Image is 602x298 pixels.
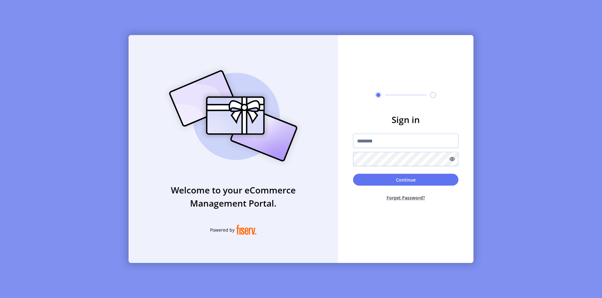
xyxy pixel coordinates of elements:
[353,113,458,126] h3: Sign in
[353,174,458,186] button: Continue
[353,189,458,206] button: Forget Password?
[129,183,338,210] h3: Welcome to your eCommerce Management Portal.
[210,227,235,233] span: Powered by
[160,63,307,168] img: card_Illustration.svg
